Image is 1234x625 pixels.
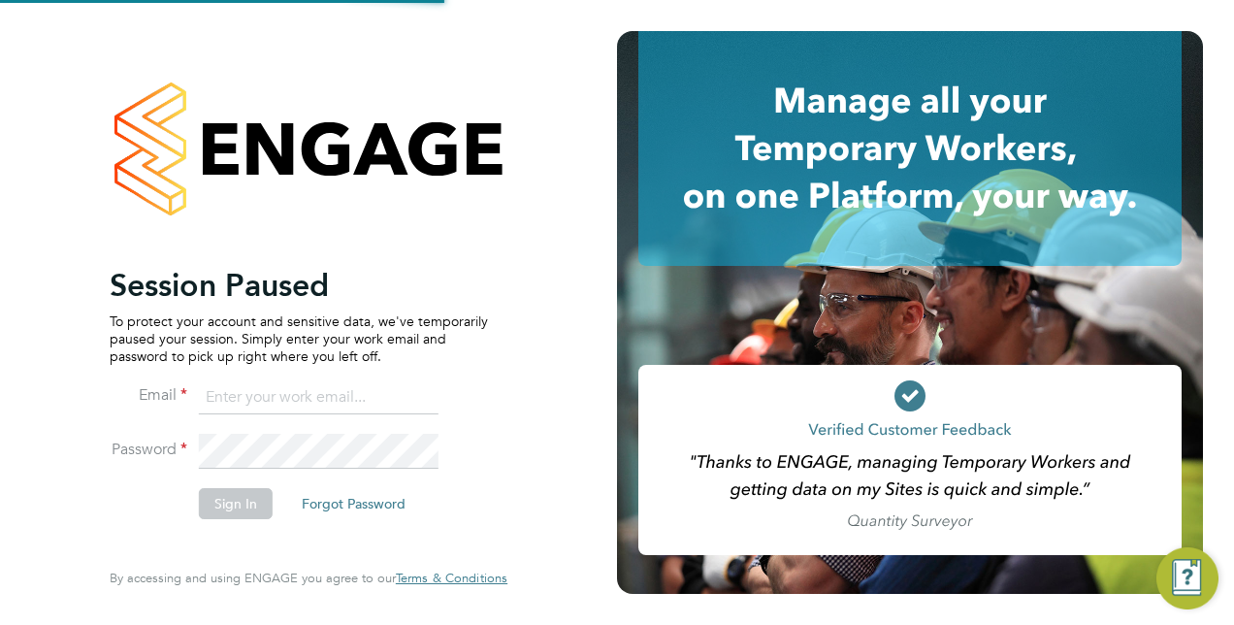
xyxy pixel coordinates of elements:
[286,488,421,519] button: Forgot Password
[1156,547,1218,609] button: Engage Resource Center
[110,440,187,460] label: Password
[110,570,507,586] span: By accessing and using ENGAGE you agree to our
[110,266,488,305] h2: Session Paused
[110,312,488,366] p: To protect your account and sensitive data, we've temporarily paused your session. Simply enter y...
[199,488,273,519] button: Sign In
[396,570,507,586] span: Terms & Conditions
[396,571,507,586] a: Terms & Conditions
[110,385,187,406] label: Email
[199,380,438,415] input: Enter your work email...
